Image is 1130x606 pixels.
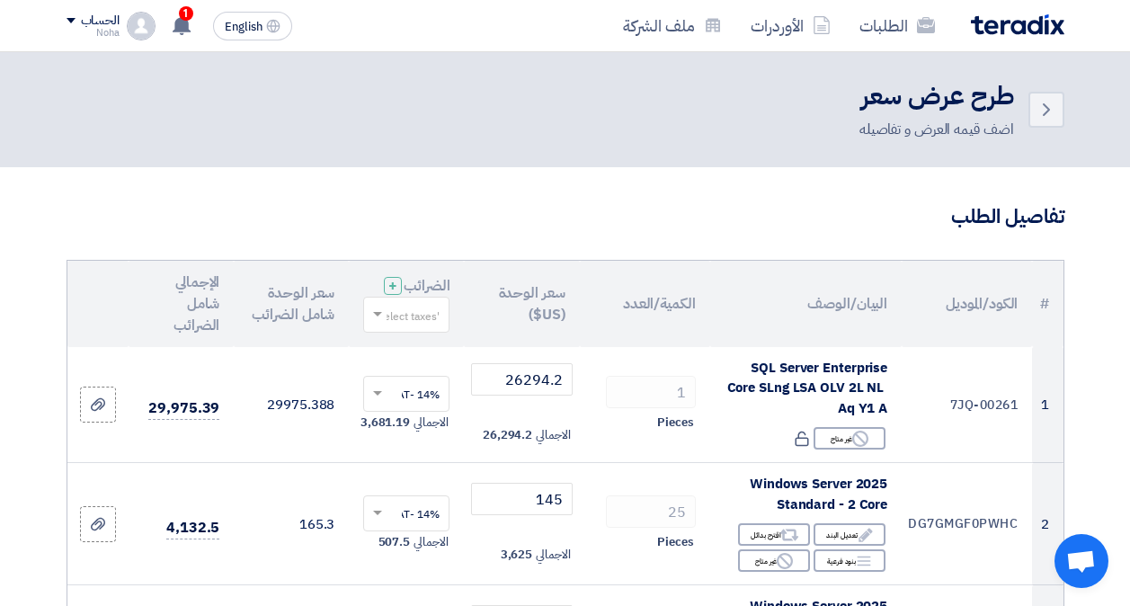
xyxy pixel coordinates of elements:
[845,4,949,47] a: الطلبات
[148,397,219,420] span: 29,975.39
[536,546,570,564] span: الاجمالي
[127,12,156,40] img: profile_test.png
[738,549,810,572] div: غير متاح
[414,533,448,551] span: الاجمالي
[971,14,1064,35] img: Teradix logo
[859,79,1014,114] h2: طرح عرض سعر
[738,523,810,546] div: اقترح بدائل
[902,261,1032,347] th: الكود/الموديل
[213,12,292,40] button: English
[234,463,349,585] td: 165.3
[179,6,193,21] span: 1
[814,549,885,572] div: بنود فرعية
[657,533,693,551] span: Pieces
[606,376,696,408] input: RFQ_STEP1.ITEMS.2.AMOUNT_TITLE
[1032,261,1063,347] th: #
[750,474,887,514] span: Windows Server 2025 Standard - 2 Core
[483,426,532,444] span: 26,294.2
[736,4,845,47] a: الأوردرات
[657,414,693,432] span: Pieces
[349,261,464,347] th: الضرائب
[67,203,1064,231] h3: تفاصيل الطلب
[225,21,262,33] span: English
[902,347,1032,463] td: 7JQ-00261
[471,363,572,396] input: أدخل سعر الوحدة
[814,427,885,450] div: غير متاح
[1032,463,1063,585] td: 2
[360,414,410,432] span: 3,681.19
[363,376,449,412] ng-select: VAT
[378,533,411,551] span: 507.5
[166,517,219,539] span: 4,132.5
[388,275,397,297] span: +
[471,483,572,515] input: أدخل سعر الوحدة
[609,4,736,47] a: ملف الشركة
[710,261,902,347] th: البيان/الوصف
[1054,534,1108,588] div: Open chat
[67,28,120,38] div: Noha
[81,13,120,29] div: الحساب
[234,261,349,347] th: سعر الوحدة شامل الضرائب
[536,426,570,444] span: الاجمالي
[129,261,234,347] th: الإجمالي شامل الضرائب
[414,414,448,432] span: الاجمالي
[814,523,885,546] div: تعديل البند
[606,495,696,528] input: RFQ_STEP1.ITEMS.2.AMOUNT_TITLE
[501,546,533,564] span: 3,625
[859,119,1014,140] div: اضف قيمه العرض و تفاصيله
[580,261,710,347] th: الكمية/العدد
[1032,347,1063,463] td: 1
[363,495,449,531] ng-select: VAT
[727,358,888,418] span: SQL Server Enterprise Core SLng LSA OLV 2L NL Aq Y1 A
[902,463,1032,585] td: DG7GMGF0PWHC
[234,347,349,463] td: 29975.388
[464,261,579,347] th: سعر الوحدة (US$)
